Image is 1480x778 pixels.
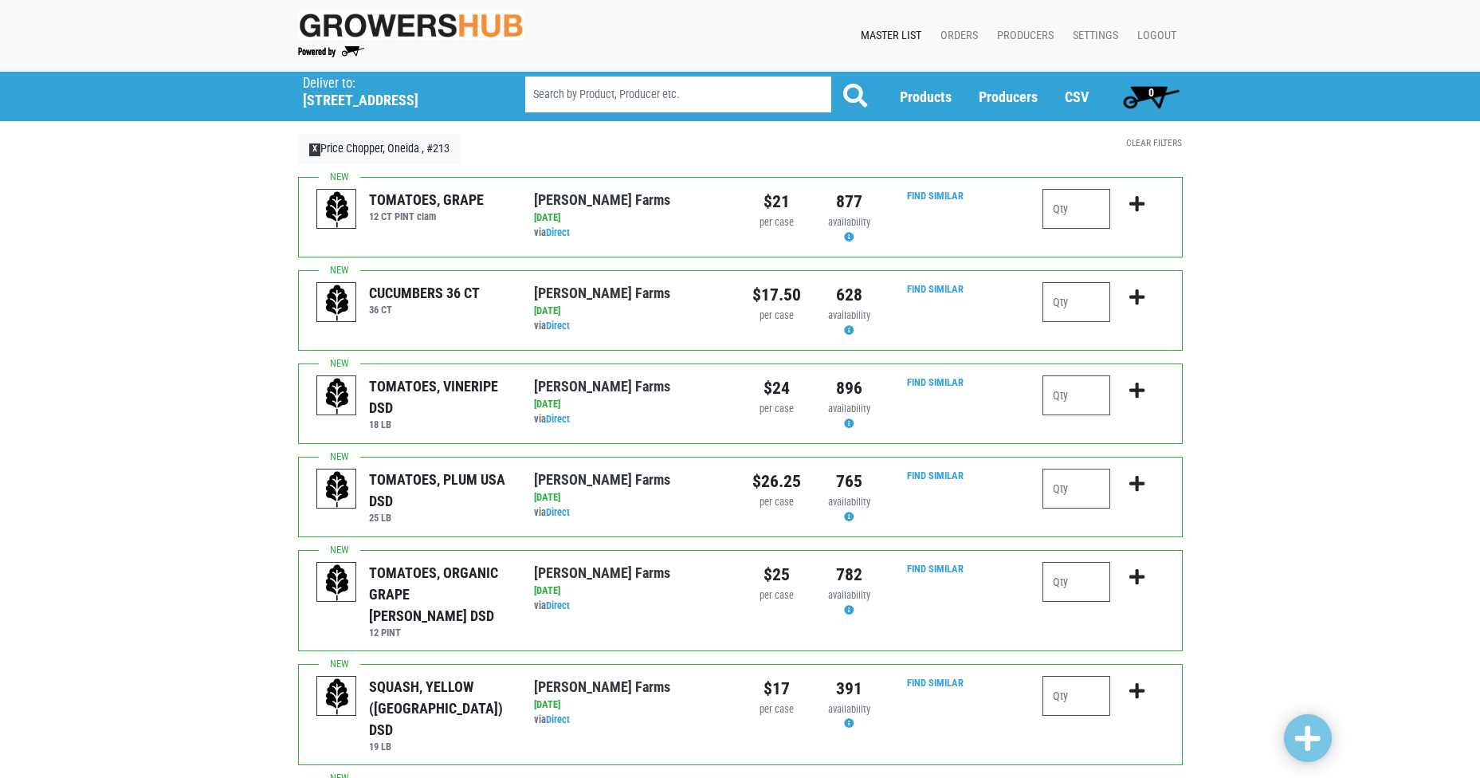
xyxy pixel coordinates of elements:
h6: 19 LB [369,741,510,752]
span: availability [828,589,870,601]
img: placeholder-variety-43d6402dacf2d531de610a020419775a.svg [317,283,357,323]
input: Search by Product, Producer etc. [525,77,831,112]
a: Logout [1125,21,1183,51]
div: 628 [825,282,873,308]
input: Qty [1042,676,1110,716]
div: $17.50 [752,282,801,308]
a: Direct [546,226,570,238]
div: [DATE] [534,304,728,319]
div: via [534,226,728,241]
div: 877 [825,189,873,214]
a: Direct [546,413,570,425]
div: $17 [752,676,801,701]
div: per case [752,215,801,230]
input: Qty [1042,375,1110,415]
a: Clear Filters [1126,137,1182,148]
a: Settings [1060,21,1125,51]
div: CUCUMBERS 36 CT [369,282,480,304]
a: Products [900,88,952,105]
p: Deliver to: [303,76,485,92]
span: 0 [1148,86,1154,99]
input: Qty [1042,469,1110,509]
div: SQUASH, YELLOW ([GEOGRAPHIC_DATA]) DSD [369,676,510,741]
img: placeholder-variety-43d6402dacf2d531de610a020419775a.svg [317,563,357,603]
span: availability [828,703,870,715]
div: $21 [752,189,801,214]
div: via [534,319,728,334]
div: 391 [825,676,873,701]
a: Find Similar [907,190,964,202]
h6: 12 PINT [369,627,510,639]
span: availability [828,496,870,508]
h5: [STREET_ADDRESS] [303,92,485,109]
a: Direct [546,320,570,332]
div: [DATE] [534,397,728,412]
span: Price Chopper, Oneida , #213 (142 Genesee St, Oneida, NY 13421, USA) [303,72,497,109]
span: availability [828,403,870,415]
div: $26.25 [752,469,801,494]
div: per case [752,308,801,324]
div: 896 [825,375,873,401]
span: availability [828,309,870,321]
div: per case [752,402,801,417]
h6: 25 LB [369,512,510,524]
div: TOMATOES, ORGANIC GRAPE [PERSON_NAME] DSD [369,562,510,627]
a: Find Similar [907,376,964,388]
a: 0 [1116,81,1187,112]
input: Qty [1042,282,1110,322]
div: [DATE] [534,210,728,226]
img: placeholder-variety-43d6402dacf2d531de610a020419775a.svg [317,677,357,717]
div: TOMATOES, PLUM USA DSD [369,469,510,512]
a: Direct [546,713,570,725]
a: [PERSON_NAME] Farms [534,564,670,581]
div: [DATE] [534,583,728,599]
a: Producers [979,88,1038,105]
img: placeholder-variety-43d6402dacf2d531de610a020419775a.svg [317,470,357,509]
div: TOMATOES, VINERIPE DSD [369,375,510,418]
h6: 12 CT PINT clam [369,210,484,222]
a: [PERSON_NAME] Farms [534,378,670,395]
a: Find Similar [907,677,964,689]
h6: 18 LB [369,418,510,430]
a: Direct [546,599,570,611]
h6: 36 CT [369,304,480,316]
img: original-fc7597fdc6adbb9d0e2ae620e786d1a2.jpg [298,10,524,40]
a: Direct [546,506,570,518]
div: via [534,505,728,521]
a: [PERSON_NAME] Farms [534,678,670,695]
div: via [534,713,728,728]
span: availability [828,216,870,228]
a: Find Similar [907,283,964,295]
a: XPrice Chopper, Oneida , #213 [298,134,461,164]
img: placeholder-variety-43d6402dacf2d531de610a020419775a.svg [317,190,357,230]
input: Qty [1042,189,1110,229]
div: $25 [752,562,801,587]
div: $24 [752,375,801,401]
a: [PERSON_NAME] Farms [534,191,670,208]
a: Find Similar [907,563,964,575]
div: via [534,599,728,614]
div: per case [752,588,801,603]
a: Find Similar [907,470,964,481]
input: Qty [1042,562,1110,602]
a: Producers [984,21,1060,51]
div: 782 [825,562,873,587]
div: per case [752,702,801,717]
span: X [309,143,321,156]
a: [PERSON_NAME] Farms [534,285,670,301]
div: per case [752,495,801,510]
div: via [534,412,728,427]
div: 765 [825,469,873,494]
a: CSV [1065,88,1089,105]
img: Powered by Big Wheelbarrow [298,46,364,57]
div: [DATE] [534,490,728,505]
img: placeholder-variety-43d6402dacf2d531de610a020419775a.svg [317,376,357,416]
a: Master List [848,21,928,51]
div: TOMATOES, GRAPE [369,189,484,210]
a: [PERSON_NAME] Farms [534,471,670,488]
a: Orders [928,21,984,51]
div: [DATE] [534,697,728,713]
